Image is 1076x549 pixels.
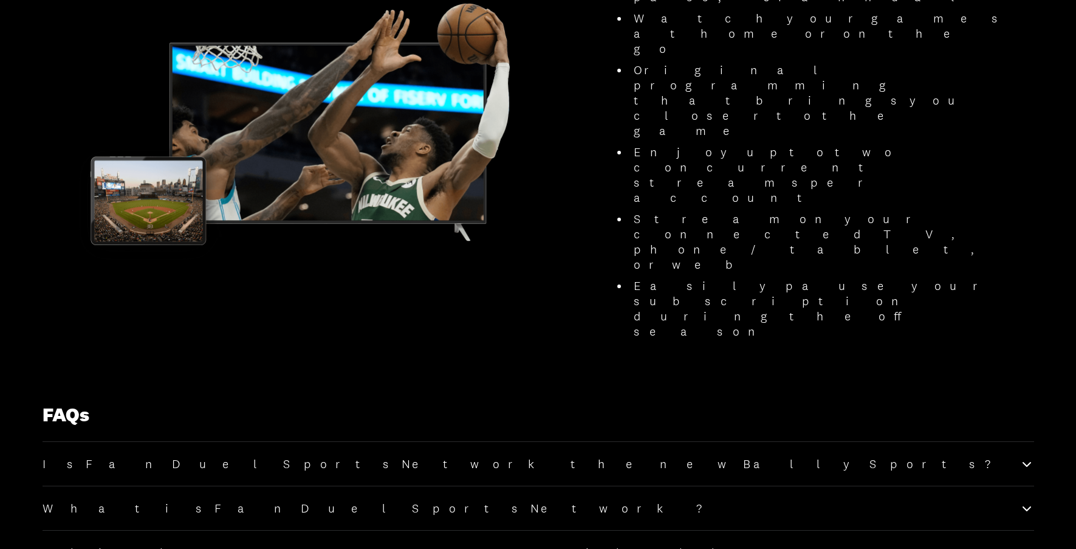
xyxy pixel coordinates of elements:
li: Stream on your connected TV, phone/tablet, or web [629,212,1008,272]
li: Easily pause your subscription during the off season [629,278,1008,339]
li: Watch your games at home or on the go [629,11,1008,57]
h1: FAQs [43,404,1034,441]
h2: What is FanDuel Sports Network? [43,501,724,516]
li: Enjoy up to two concurrent streams per account [629,145,1008,205]
h2: Is FanDuel Sports Network the new Bally Sports? [43,457,1013,471]
li: Original programming that brings you closer to the game [629,63,1008,139]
